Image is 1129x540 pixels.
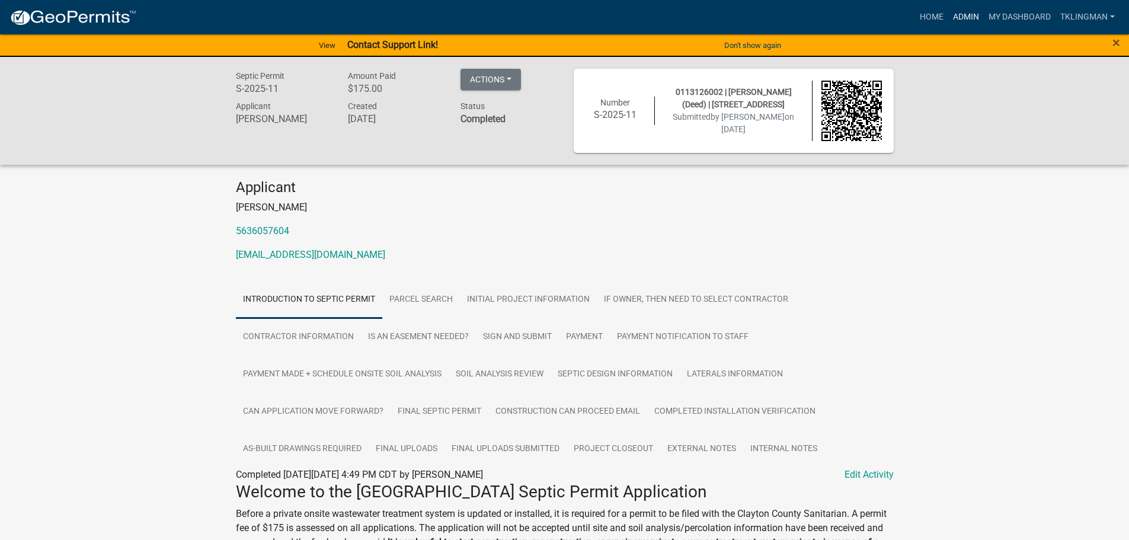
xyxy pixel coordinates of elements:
[460,113,506,124] strong: Completed
[348,71,396,81] span: Amount Paid
[236,281,382,319] a: Introduction to Septic Permit
[236,101,271,111] span: Applicant
[236,225,289,237] a: 5636057604
[449,356,551,394] a: Soil Analysis Review
[236,200,894,215] p: [PERSON_NAME]
[1112,36,1120,50] button: Close
[314,36,340,55] a: View
[236,83,331,94] h6: S-2025-11
[1056,6,1120,28] a: tklingman
[236,469,483,480] span: Completed [DATE][DATE] 4:49 PM CDT by [PERSON_NAME]
[660,430,743,468] a: External Notes
[391,393,488,431] a: Final Septic Permit
[460,101,485,111] span: Status
[948,6,984,28] a: Admin
[236,318,361,356] a: Contractor Information
[348,83,443,94] h6: $175.00
[236,393,391,431] a: Can Application Move Forward?
[984,6,1056,28] a: My Dashboard
[460,69,521,90] button: Actions
[676,87,792,109] span: 0113126002 | [PERSON_NAME] (Deed) | [STREET_ADDRESS]
[476,318,559,356] a: Sign and Submit
[460,281,597,319] a: Initial Project Information
[236,179,894,196] h4: Applicant
[597,281,795,319] a: If owner, then need to select contractor
[369,430,444,468] a: Final Uploads
[348,113,443,124] h6: [DATE]
[586,109,646,120] h6: S-2025-11
[559,318,610,356] a: Payment
[719,36,786,55] button: Don't show again
[915,6,948,28] a: Home
[236,430,369,468] a: As-Built Drawings Required
[348,101,377,111] span: Created
[567,430,660,468] a: Project Closeout
[673,112,794,134] span: Submitted on [DATE]
[600,98,630,107] span: Number
[444,430,567,468] a: Final Uploads Submitted
[236,249,385,260] a: [EMAIL_ADDRESS][DOMAIN_NAME]
[488,393,647,431] a: Construction Can Proceed Email
[236,482,894,502] h3: Welcome to the [GEOGRAPHIC_DATA] Septic Permit Application
[236,113,331,124] h6: [PERSON_NAME]
[743,430,824,468] a: Internal Notes
[821,81,882,141] img: QR code
[680,356,790,394] a: Laterals Information
[236,71,284,81] span: Septic Permit
[711,112,785,122] span: by [PERSON_NAME]
[551,356,680,394] a: Septic Design Information
[647,393,823,431] a: Completed Installation Verification
[1112,34,1120,51] span: ×
[236,356,449,394] a: Payment Made + Schedule Onsite Soil Analysis
[347,39,438,50] strong: Contact Support Link!
[845,468,894,482] a: Edit Activity
[382,281,460,319] a: Parcel search
[610,318,756,356] a: Payment Notification to Staff
[361,318,476,356] a: Is an Easement Needed?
